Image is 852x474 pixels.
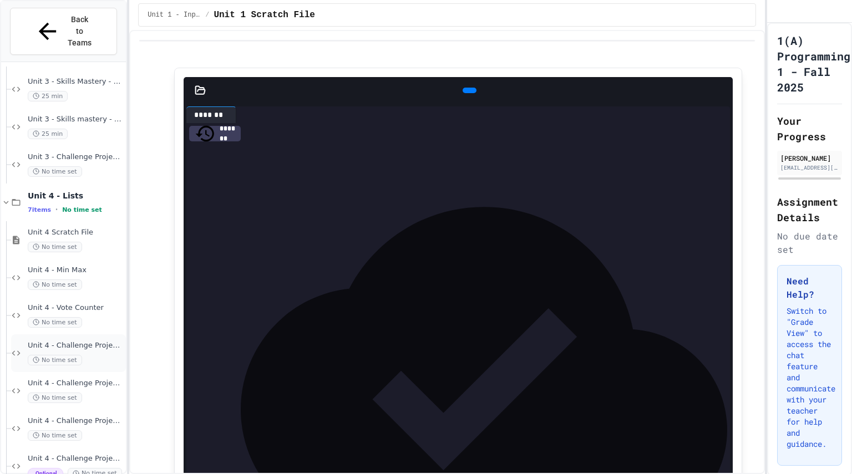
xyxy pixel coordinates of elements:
[214,8,315,22] span: Unit 1 Scratch File
[787,274,833,301] h3: Need Help?
[777,194,842,225] h2: Assignment Details
[28,355,82,365] span: No time set
[28,129,68,139] span: 25 min
[28,393,82,403] span: No time set
[67,14,93,49] span: Back to Teams
[777,113,842,144] h2: Your Progress
[62,206,102,213] span: No time set
[28,206,51,213] span: 7 items
[28,303,124,313] span: Unit 4 - Vote Counter
[28,166,82,177] span: No time set
[205,11,209,19] span: /
[148,11,201,19] span: Unit 1 - Inputs and Numbers
[28,242,82,252] span: No time set
[28,228,124,237] span: Unit 4 Scratch File
[28,317,82,328] span: No time set
[780,153,839,163] div: [PERSON_NAME]
[780,164,839,172] div: [EMAIL_ADDRESS][DOMAIN_NAME]
[28,77,124,86] span: Unit 3 - Skills Mastery - Counting
[55,205,58,214] span: •
[777,33,850,95] h1: 1(A) Programming 1 - Fall 2025
[28,430,82,441] span: No time set
[28,191,124,201] span: Unit 4 - Lists
[28,341,124,350] span: Unit 4 - Challenge Project - Gimkit random name generator
[28,152,124,162] span: Unit 3 - Challenge Project - 3 player Rock Paper Scissors
[28,115,124,124] span: Unit 3 - Skills mastery - Guess the Word
[28,454,124,463] span: Unit 4 - Challenge Project - Grade Calculator
[28,91,68,101] span: 25 min
[787,305,833,450] p: Switch to "Grade View" to access the chat feature and communicate with your teacher for help and ...
[10,8,117,55] button: Back to Teams
[777,230,842,256] div: No due date set
[28,416,124,426] span: Unit 4 - Challenge Project - Python Word Counter
[28,266,124,275] span: Unit 4 - Min Max
[28,279,82,290] span: No time set
[28,379,124,388] span: Unit 4 - Challenge Projects - Quizlet - Even groups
